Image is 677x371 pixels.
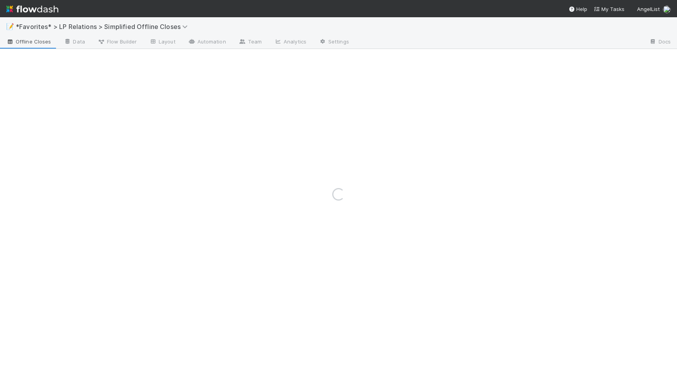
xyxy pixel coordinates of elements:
[6,2,58,16] img: logo-inverted-e16ddd16eac7371096b0.svg
[568,5,587,13] div: Help
[594,6,625,12] span: My Tasks
[663,5,671,13] img: avatar_218ae7b5-dcd5-4ccc-b5d5-7cc00ae2934f.png
[594,5,625,13] a: My Tasks
[637,6,660,12] span: AngelList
